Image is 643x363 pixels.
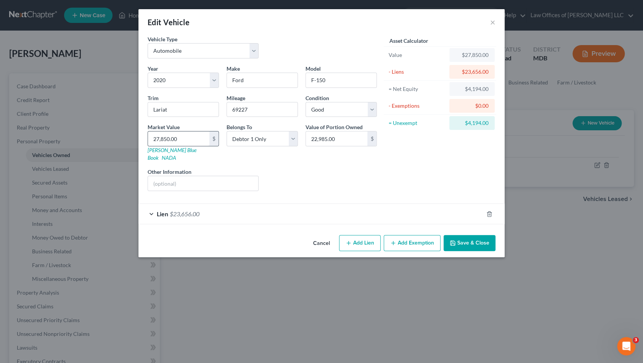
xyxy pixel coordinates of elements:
label: Year [148,65,158,73]
span: $23,656.00 [170,210,199,217]
input: ex. Altima [306,73,376,88]
label: Vehicle Type [148,35,177,43]
button: × [490,18,495,27]
div: $23,656.00 [455,68,489,76]
label: Asset Calculator [389,37,428,45]
label: Trim [148,94,159,102]
input: 0.00 [306,131,367,146]
label: Value of Portion Owned [305,123,363,131]
div: $ [209,131,219,146]
input: (optional) [148,176,258,191]
button: Add Exemption [384,235,440,251]
div: $4,194.00 [455,119,489,127]
input: ex. LS, LT, etc [148,102,219,117]
span: Make [227,65,240,72]
label: Other Information [148,168,191,176]
div: $27,850.00 [455,51,489,59]
input: ex. Nissan [227,73,297,88]
button: Save & Close [444,235,495,251]
button: Add Lien [339,235,381,251]
div: - Exemptions [388,102,446,110]
span: Belongs To [227,124,252,130]
a: NADA [162,154,176,161]
label: Model [305,65,321,73]
div: $0.00 [455,102,489,110]
div: $ [367,131,376,146]
div: = Net Equity [388,85,446,93]
span: 3 [633,337,639,343]
a: [PERSON_NAME] Blue Book [148,147,196,161]
div: - Liens [388,68,446,76]
div: Edit Vehicle [148,17,190,28]
label: Market Value [148,123,180,131]
div: $4,194.00 [455,85,489,93]
div: = Unexempt [388,119,446,127]
button: Cancel [307,236,336,251]
label: Mileage [227,94,245,102]
span: Lien [157,210,168,217]
div: Value [388,51,446,59]
input: 0.00 [148,131,209,146]
input: -- [227,102,297,117]
label: Condition [305,94,329,102]
iframe: Intercom live chat [617,337,635,355]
